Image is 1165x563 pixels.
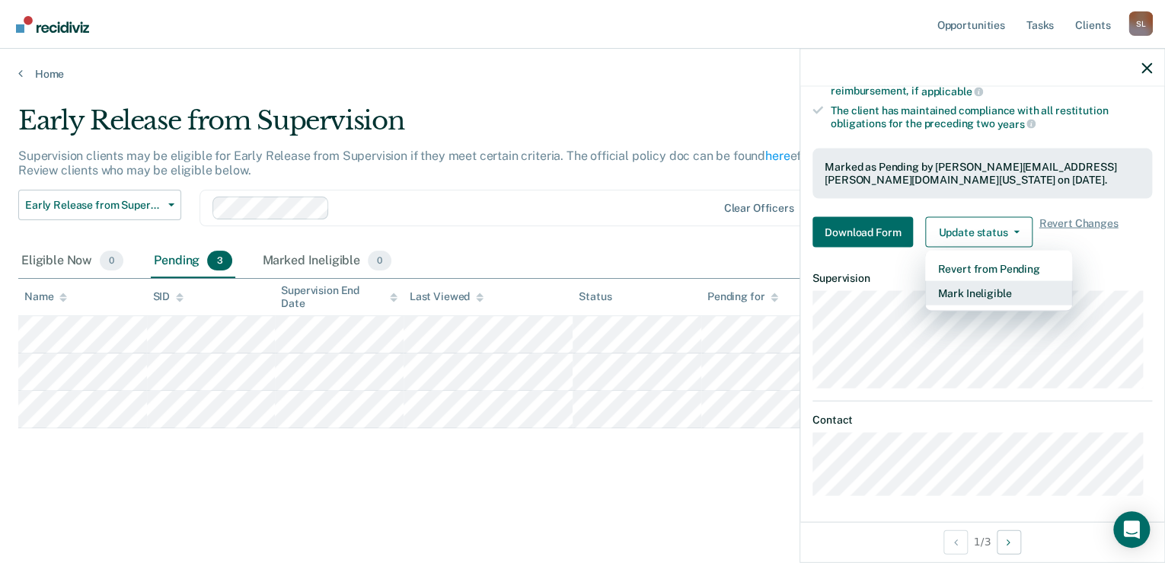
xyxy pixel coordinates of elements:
img: Recidiviz [16,16,89,33]
div: Pending [151,245,235,278]
div: Supervision End Date [281,284,397,310]
div: S L [1128,11,1153,36]
div: Status [579,290,611,303]
span: 0 [368,251,391,270]
span: years [997,117,1036,130]
dt: Contact [812,414,1152,427]
div: Name [24,290,67,303]
dt: Supervision [812,271,1152,284]
button: Download Form [812,216,913,247]
button: Profile dropdown button [1128,11,1153,36]
button: Previous Opportunity [943,529,968,554]
div: Eligible Now [18,245,126,278]
a: Home [18,67,1147,81]
div: The client has maintained compliance with all restitution obligations for the preceding two [831,104,1152,130]
div: Open Intercom Messenger [1113,511,1150,548]
div: Clear officers [723,202,793,215]
div: SID [153,290,184,303]
div: Marked as Pending by [PERSON_NAME][EMAIL_ADDRESS][PERSON_NAME][DOMAIN_NAME][US_STATE] on [DATE]. [825,161,1140,187]
div: 1 / 3 [800,521,1164,561]
span: 0 [100,251,123,270]
p: Supervision clients may be eligible for Early Release from Supervision if they meet certain crite... [18,149,883,178]
div: Early Release from Supervision [18,105,892,149]
span: applicable [921,85,983,98]
button: Revert from Pending [925,256,1072,280]
span: Revert Changes [1039,216,1118,247]
span: 3 [207,251,231,270]
button: Update status [925,216,1033,247]
div: Pending for [707,290,778,303]
a: here [765,149,790,163]
button: Next Opportunity [997,529,1021,554]
button: Mark Ineligible [925,280,1072,305]
div: Last Viewed [410,290,484,303]
div: Marked Ineligible [260,245,395,278]
a: Navigate to form link [812,216,919,247]
span: Early Release from Supervision [25,199,162,212]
